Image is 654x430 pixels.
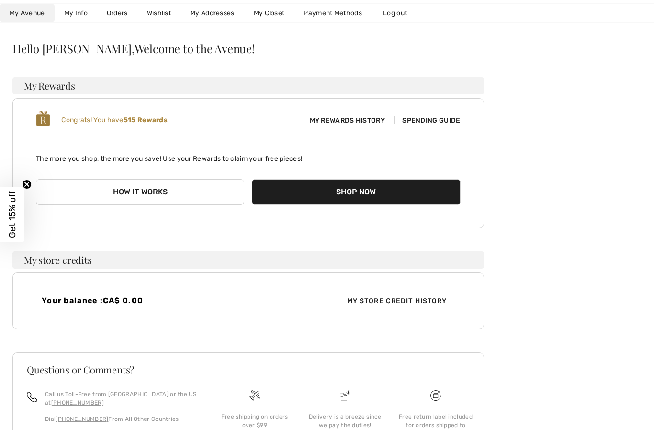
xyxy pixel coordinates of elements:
[135,43,255,55] span: Welcome to the Avenue!
[339,296,455,306] span: My Store Credit History
[373,4,426,22] a: Log out
[217,413,292,430] div: Free shipping on orders over $99
[61,116,168,124] span: Congrats! You have
[51,400,104,407] a: [PHONE_NUMBER]
[394,117,460,125] span: Spending Guide
[294,4,372,22] a: Payment Methods
[340,391,350,401] img: Delivery is a breeze since we pay the duties!
[7,192,18,238] span: Get 15% off
[45,390,198,407] p: Call us Toll-Free from [GEOGRAPHIC_DATA] or the US at
[249,391,260,401] img: Free shipping on orders over $99
[180,4,244,22] a: My Addresses
[430,391,441,401] img: Free shipping on orders over $99
[307,413,383,430] div: Delivery is a breeze since we pay the duties!
[12,252,484,269] h3: My store credits
[124,116,168,124] b: 515 Rewards
[36,180,244,205] button: How it works
[12,78,484,95] h3: My Rewards
[36,111,50,128] img: loyalty_logo_r.svg
[252,180,460,205] button: Shop Now
[97,4,137,22] a: Orders
[22,180,32,190] button: Close teaser
[244,4,294,22] a: My Closet
[137,4,180,22] a: Wishlist
[27,365,470,375] h3: Questions or Comments?
[12,43,484,55] div: Hello [PERSON_NAME],
[45,415,198,424] p: Dial From All Other Countries
[10,8,45,18] span: My Avenue
[55,4,97,22] a: My Info
[302,116,393,126] span: My Rewards History
[36,147,461,164] p: The more you shop, the more you save! Use your Rewards to claim your free pieces!
[42,296,242,306] h4: Your balance :
[103,296,143,306] span: CA$ 0.00
[56,416,108,423] a: [PHONE_NUMBER]
[27,392,37,403] img: call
